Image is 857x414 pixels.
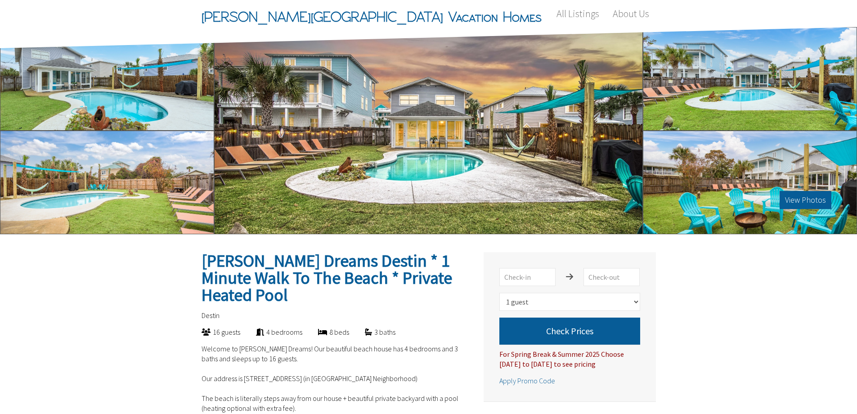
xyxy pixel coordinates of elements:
[780,191,831,209] button: View Photos
[202,3,542,30] span: [PERSON_NAME][GEOGRAPHIC_DATA] Vacation Homes
[202,252,468,304] h2: [PERSON_NAME] Dreams Destin * 1 Minute Walk To The Beach * Private Heated Pool
[499,345,640,369] div: For Spring Break & Summer 2025 Choose [DATE] to [DATE] to see pricing
[186,327,240,337] div: 16 guests
[499,376,555,385] span: Apply Promo Code
[240,327,302,337] div: 4 bedrooms
[583,268,640,286] input: Check-out
[302,327,349,337] div: 8 beds
[499,318,640,345] button: Check Prices
[499,268,556,286] input: Check-in
[202,311,220,320] span: Destin
[349,327,395,337] div: 3 baths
